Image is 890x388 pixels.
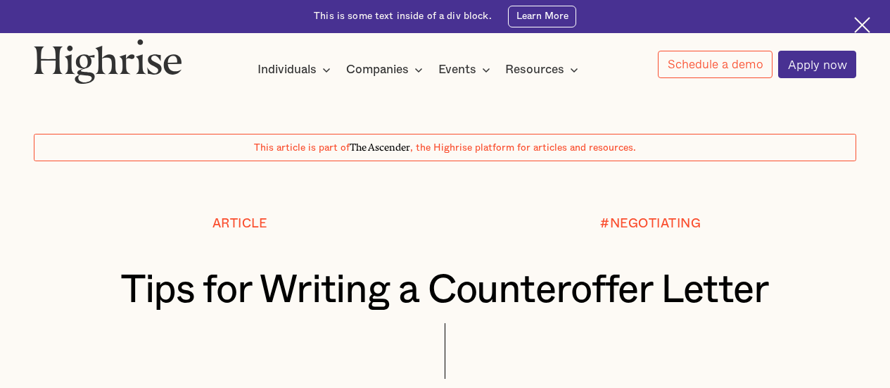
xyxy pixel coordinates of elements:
div: Article [212,217,267,231]
h1: Tips for Writing a Counteroffer Letter [68,269,822,313]
div: Individuals [258,61,317,78]
span: The Ascender [350,139,410,151]
a: Learn More [508,6,576,27]
div: Companies [346,61,427,78]
div: Companies [346,61,409,78]
span: This article is part of [254,143,350,153]
a: Apply now [778,51,856,78]
div: Individuals [258,61,335,78]
a: Schedule a demo [658,51,773,78]
div: #NEGOTIATING [600,217,701,231]
div: Events [438,61,495,78]
div: Resources [505,61,583,78]
div: This is some text inside of a div block. [314,10,492,23]
img: Cross icon [854,17,870,33]
span: , the Highrise platform for articles and resources. [410,143,636,153]
div: Events [438,61,476,78]
div: Resources [505,61,564,78]
img: Highrise logo [34,39,182,84]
